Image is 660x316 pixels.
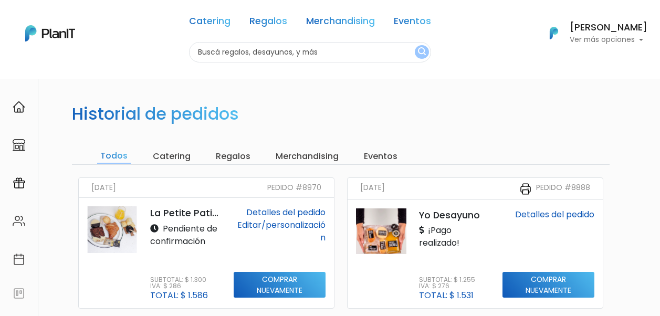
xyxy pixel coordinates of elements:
a: Eventos [394,17,431,29]
a: Merchandising [306,17,375,29]
a: Editar/personalización [237,219,326,244]
p: Pendiente de confirmación [150,223,221,248]
p: Yo Desayuno [419,208,490,222]
small: [DATE] [91,182,116,193]
img: people-662611757002400ad9ed0e3c099ab2801c6687ba6c219adb57efc949bc21e19d.svg [13,215,25,227]
input: Regalos [213,149,254,164]
input: Comprar nuevamente [234,272,326,298]
h2: Historial de pedidos [72,104,239,124]
p: Subtotal: $ 1.255 [419,277,475,283]
p: IVA: $ 276 [419,283,475,289]
p: IVA: $ 286 [150,283,208,289]
input: Merchandising [273,149,342,164]
img: home-e721727adea9d79c4d83392d1f703f7f8bce08238fde08b1acbfd93340b81755.svg [13,101,25,113]
img: calendar-87d922413cdce8b2cf7b7f5f62616a5cf9e4887200fb71536465627b3292af00.svg [13,253,25,266]
p: Subtotal: $ 1.300 [150,277,208,283]
a: Catering [189,17,231,29]
input: Catering [150,149,194,164]
img: feedback-78b5a0c8f98aac82b08bfc38622c3050aee476f2c9584af64705fc4e61158814.svg [13,287,25,300]
button: PlanIt Logo [PERSON_NAME] Ver más opciones [536,19,647,47]
p: ¡Pago realizado! [419,224,490,249]
img: campaigns-02234683943229c281be62815700db0a1741e53638e28bf9629b52c665b00959.svg [13,177,25,189]
input: Todos [97,149,131,164]
small: Pedido #8888 [536,182,590,195]
h6: [PERSON_NAME] [570,23,647,33]
small: Pedido #8970 [267,182,321,193]
small: [DATE] [360,182,385,195]
img: search_button-432b6d5273f82d61273b3651a40e1bd1b912527efae98b1b7a1b2c0702e16a8d.svg [418,47,426,57]
p: Total: $ 1.531 [419,291,475,300]
input: Comprar nuevamente [502,272,594,298]
img: marketplace-4ceaa7011d94191e9ded77b95e3339b90024bf715f7c57f8cf31f2d8c509eaba.svg [13,139,25,151]
a: Regalos [249,17,287,29]
p: Total: $ 1.586 [150,291,208,300]
a: Detalles del pedido [246,206,326,218]
img: thumb_2000___2000-Photoroom__54_.png [356,208,406,254]
a: Detalles del pedido [515,208,594,220]
img: PlanIt Logo [25,25,75,41]
img: printer-31133f7acbd7ec30ea1ab4a3b6864c9b5ed483bd8d1a339becc4798053a55bbc.svg [519,183,532,195]
img: thumb_La_linda-PhotoRoom.png [87,206,138,253]
img: PlanIt Logo [542,22,565,45]
input: Buscá regalos, desayunos, y más [189,42,431,62]
p: La Petite Patisserie de Flor [150,206,221,220]
p: Ver más opciones [570,36,647,44]
input: Eventos [361,149,401,164]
